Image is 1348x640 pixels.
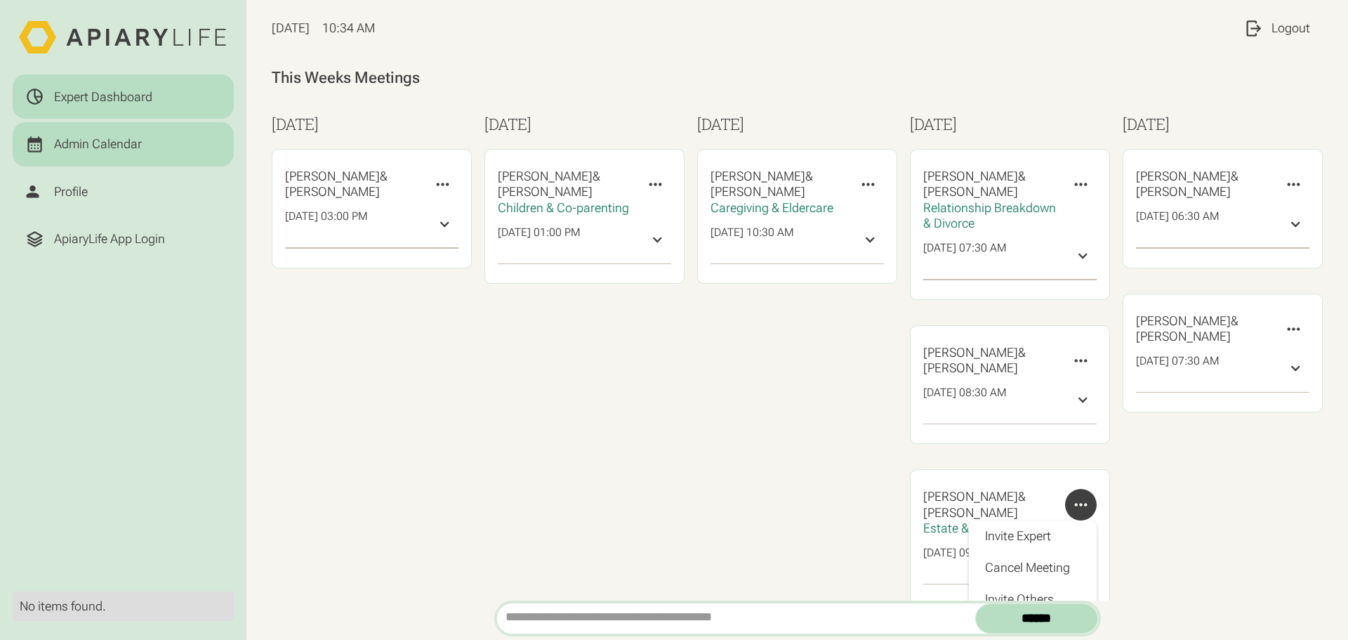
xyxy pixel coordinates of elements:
span: [PERSON_NAME] [923,489,1018,504]
a: Cancel Meeting [969,552,1097,584]
h3: [DATE] [484,112,685,136]
span: [PERSON_NAME] [923,169,1018,183]
span: [PERSON_NAME] [923,184,1018,199]
span: Estate & Future Planning [923,521,1058,535]
button: Invite Others [969,584,1097,615]
div: ApiaryLife App Login [54,231,165,247]
div: & [1136,169,1271,200]
span: [PERSON_NAME] [1136,184,1231,199]
a: Logout [1231,6,1323,51]
div: This Weeks Meetings [272,67,1323,87]
a: Admin Calendar [13,122,234,166]
div: No items found. [20,599,227,615]
span: 10:34 AM [322,20,375,37]
div: [DATE] 10:30 AM [711,226,794,254]
a: ApiaryLife App Login [13,217,234,261]
a: Expert Dashboard [13,74,234,119]
span: [PERSON_NAME] [1136,169,1231,183]
div: Expert Dashboard [54,89,152,105]
div: & [711,169,846,200]
h3: [DATE] [272,112,472,136]
div: [DATE] 01:00 PM [498,226,581,254]
div: Logout [1271,20,1310,37]
span: [DATE] [272,20,310,35]
span: [PERSON_NAME] [711,184,805,199]
span: [PERSON_NAME] [498,184,593,199]
span: [PERSON_NAME] [498,169,593,183]
div: [DATE] 08:30 AM [923,386,1007,414]
div: & [1136,313,1271,345]
div: [DATE] 07:30 AM [923,241,1007,270]
div: & [923,489,1059,521]
span: Children & Co-parenting [498,200,629,215]
div: Admin Calendar [54,136,142,152]
span: [PERSON_NAME] [1136,329,1231,344]
div: & [923,169,1059,200]
div: [DATE] 06:30 AM [1136,209,1220,238]
button: Invite Expert [969,521,1097,552]
h3: [DATE] [910,112,1110,136]
div: [DATE] 03:00 PM [285,209,368,238]
h3: [DATE] [697,112,897,136]
div: [DATE] 07:30 AM [1136,354,1220,383]
span: [PERSON_NAME] [923,360,1018,375]
span: [PERSON_NAME] [923,505,1018,520]
a: Profile [13,169,234,214]
span: [PERSON_NAME] [1136,313,1231,328]
div: [DATE] 09:00 AM [923,546,1007,575]
div: Profile [54,184,88,200]
span: [PERSON_NAME] [285,169,380,183]
span: [PERSON_NAME] [923,345,1018,360]
div: & [285,169,421,200]
span: [PERSON_NAME] [711,169,805,183]
h3: [DATE] [1123,112,1323,136]
span: Relationship Breakdown & Divorce [923,200,1056,231]
div: & [498,169,633,200]
span: [PERSON_NAME] [285,184,380,199]
span: Caregiving & Eldercare [711,200,833,215]
div: & [923,345,1059,377]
